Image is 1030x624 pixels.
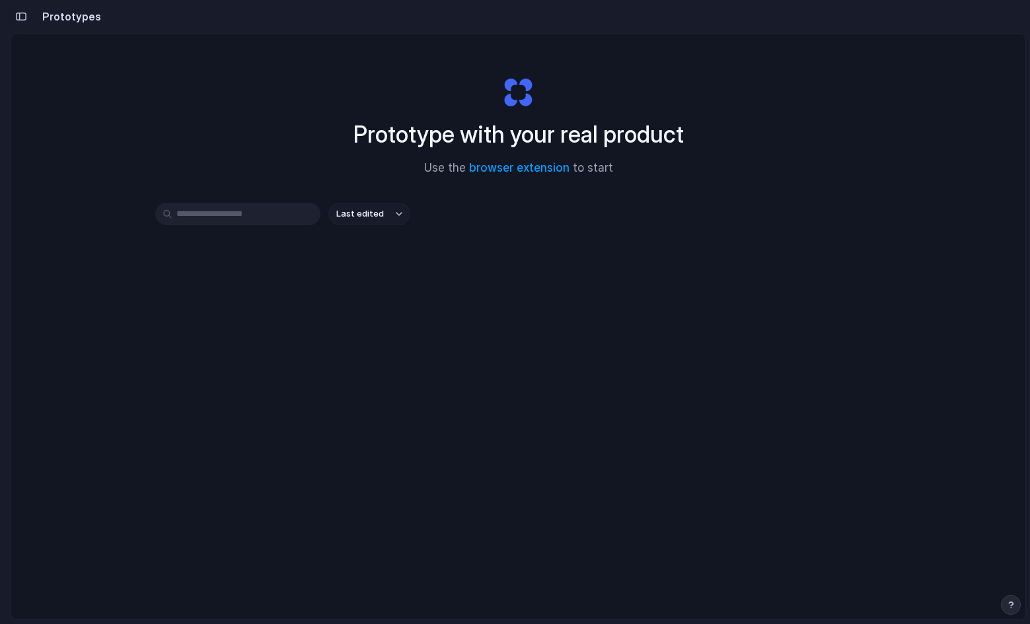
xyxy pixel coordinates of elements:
[328,203,410,225] button: Last edited
[37,9,101,24] h2: Prototypes
[424,160,613,177] span: Use the to start
[336,207,384,221] span: Last edited
[469,161,570,174] a: browser extension
[353,117,684,152] h1: Prototype with your real product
